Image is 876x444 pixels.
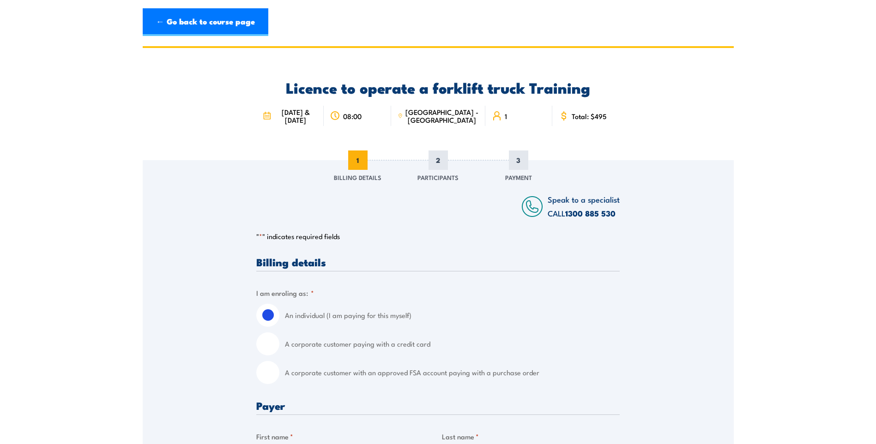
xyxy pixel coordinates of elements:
[429,150,448,170] span: 2
[548,193,620,219] span: Speak to a specialist CALL
[334,173,381,182] span: Billing Details
[505,112,507,120] span: 1
[565,207,616,219] a: 1300 885 530
[143,8,268,36] a: ← Go back to course page
[256,257,620,267] h3: Billing details
[256,232,620,241] p: " " indicates required fields
[256,288,314,298] legend: I am enroling as:
[348,150,368,170] span: 1
[256,431,435,442] label: First name
[442,431,620,442] label: Last name
[509,150,528,170] span: 3
[274,108,317,124] span: [DATE] & [DATE]
[505,173,532,182] span: Payment
[285,361,620,384] label: A corporate customer with an approved FSA account paying with a purchase order
[285,304,620,327] label: An individual (I am paying for this myself)
[256,81,620,94] h2: Licence to operate a forklift truck Training
[256,400,620,411] h3: Payer
[405,108,479,124] span: [GEOGRAPHIC_DATA] - [GEOGRAPHIC_DATA]
[417,173,459,182] span: Participants
[343,112,362,120] span: 08:00
[285,332,620,355] label: A corporate customer paying with a credit card
[572,112,607,120] span: Total: $495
